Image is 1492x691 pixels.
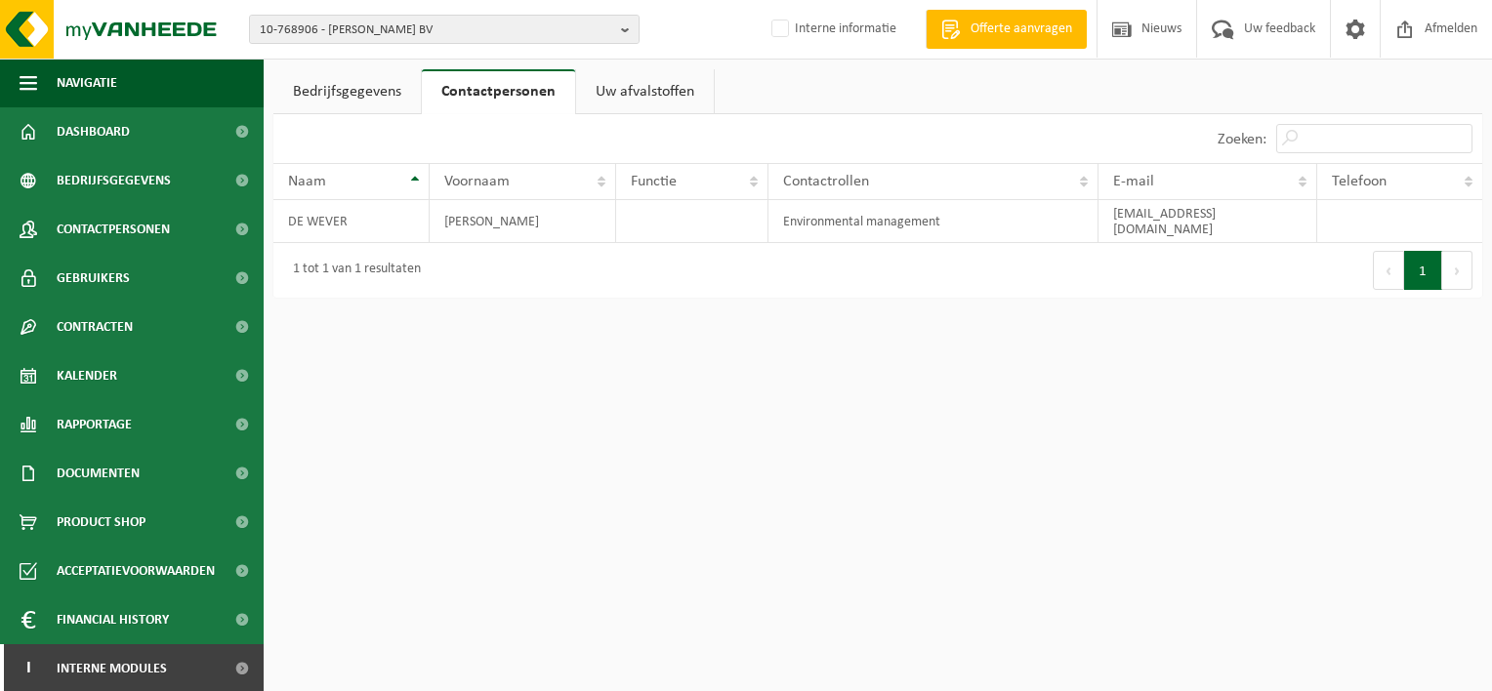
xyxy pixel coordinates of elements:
[1098,200,1317,243] td: [EMAIL_ADDRESS][DOMAIN_NAME]
[926,10,1087,49] a: Offerte aanvragen
[767,15,896,44] label: Interne informatie
[768,200,1098,243] td: Environmental management
[57,254,130,303] span: Gebruikers
[260,16,613,45] span: 10-768906 - [PERSON_NAME] BV
[422,69,575,114] a: Contactpersonen
[57,205,170,254] span: Contactpersonen
[57,400,132,449] span: Rapportage
[273,69,421,114] a: Bedrijfsgegevens
[966,20,1077,39] span: Offerte aanvragen
[57,303,133,351] span: Contracten
[283,253,421,288] div: 1 tot 1 van 1 resultaten
[57,351,117,400] span: Kalender
[631,174,677,189] span: Functie
[273,200,430,243] td: DE WEVER
[57,59,117,107] span: Navigatie
[1332,174,1387,189] span: Telefoon
[57,156,171,205] span: Bedrijfsgegevens
[1113,174,1154,189] span: E-mail
[57,547,215,595] span: Acceptatievoorwaarden
[576,69,714,114] a: Uw afvalstoffen
[57,498,145,547] span: Product Shop
[57,107,130,156] span: Dashboard
[249,15,640,44] button: 10-768906 - [PERSON_NAME] BV
[1373,251,1404,290] button: Previous
[1218,132,1266,147] label: Zoeken:
[783,174,869,189] span: Contactrollen
[288,174,326,189] span: Naam
[1404,251,1442,290] button: 1
[444,174,510,189] span: Voornaam
[57,595,169,644] span: Financial History
[1442,251,1472,290] button: Next
[430,200,616,243] td: [PERSON_NAME]
[57,449,140,498] span: Documenten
